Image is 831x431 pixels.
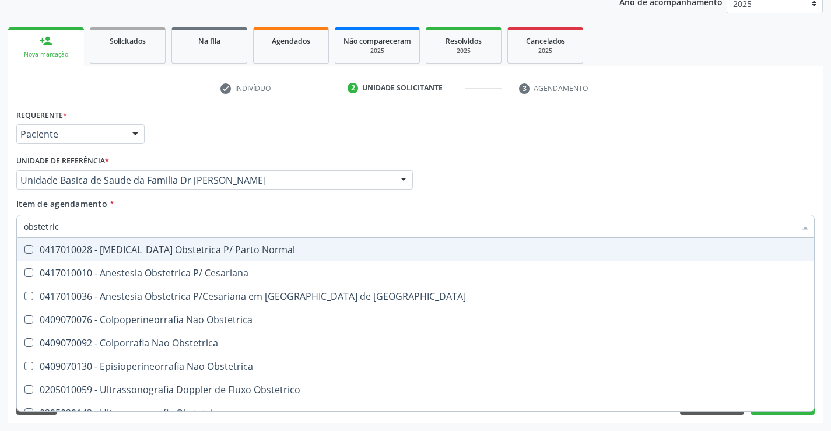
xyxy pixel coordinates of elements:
div: 0205020143 - Ultrassonografia Obstetrica [24,408,807,418]
div: 2025 [343,47,411,55]
div: person_add [40,34,52,47]
label: Unidade de referência [16,152,109,170]
div: 0205010059 - Ultrassonografia Doppler de Fluxo Obstetrico [24,385,807,394]
div: 0409070092 - Colporrafia Nao Obstetrica [24,338,807,348]
div: 2 [348,83,358,93]
label: Requerente [16,106,67,124]
div: 0409070076 - Colpoperineorrafia Nao Obstetrica [24,315,807,324]
div: Nova marcação [16,50,76,59]
span: Agendados [272,36,310,46]
span: Paciente [20,128,121,140]
div: 2025 [516,47,574,55]
span: Na fila [198,36,220,46]
span: Unidade Basica de Saude da Familia Dr [PERSON_NAME] [20,174,389,186]
div: 0417010036 - Anestesia Obstetrica P/Cesariana em [GEOGRAPHIC_DATA] de [GEOGRAPHIC_DATA] [24,292,807,301]
div: 2025 [434,47,493,55]
span: Solicitados [110,36,146,46]
input: Buscar por procedimentos [24,215,795,238]
span: Resolvidos [446,36,482,46]
span: Não compareceram [343,36,411,46]
div: 0409070130 - Episioperineorrafia Nao Obstetrica [24,362,807,371]
div: Unidade solicitante [362,83,443,93]
span: Item de agendamento [16,198,107,209]
span: Cancelados [526,36,565,46]
div: 0417010010 - Anestesia Obstetrica P/ Cesariana [24,268,807,278]
div: 0417010028 - [MEDICAL_DATA] Obstetrica P/ Parto Normal [24,245,807,254]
